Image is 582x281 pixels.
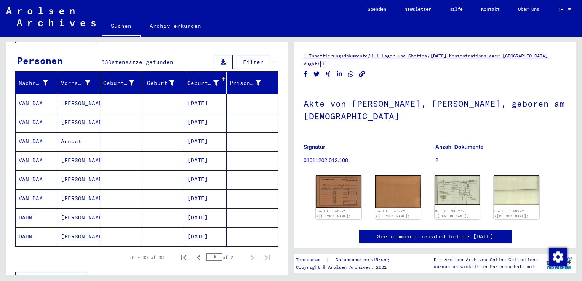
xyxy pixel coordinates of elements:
[296,264,398,271] p: Copyright © Arolsen Archives, 2021
[103,77,144,89] div: Geburtsname
[141,17,210,35] a: Archiv erkunden
[58,113,100,132] mat-cell: [PERSON_NAME]
[176,250,191,265] button: First page
[108,59,173,65] span: Datensätze gefunden
[494,175,539,205] img: 002.jpg
[237,55,270,69] button: Filter
[304,53,368,59] a: 1 Inhaftierungsdokumente
[304,157,348,163] a: 01011202 012.108
[58,151,100,170] mat-cell: [PERSON_NAME]
[129,254,164,261] div: 26 – 33 of 33
[58,72,100,94] mat-header-cell: Vorname
[184,132,227,151] mat-cell: [DATE]
[243,59,264,65] span: Filter
[317,60,320,67] span: /
[545,254,573,273] img: yv_logo.png
[336,69,344,79] button: Share on LinkedIn
[302,69,310,79] button: Share on Facebook
[376,209,410,219] a: DocID: 348271 ([PERSON_NAME])
[16,170,58,189] mat-cell: VAN DAM
[184,189,227,208] mat-cell: [DATE]
[16,189,58,208] mat-cell: VAN DAM
[16,94,58,113] mat-cell: VAN DAM
[16,151,58,170] mat-cell: VAN DAM
[6,7,96,26] img: Arolsen_neg.svg
[58,170,100,189] mat-cell: [PERSON_NAME]
[16,132,58,151] mat-cell: VAN DAM
[245,250,260,265] button: Next page
[61,77,100,89] div: Vorname
[260,250,275,265] button: Last page
[191,250,206,265] button: Previous page
[187,77,228,89] div: Geburtsdatum
[184,208,227,227] mat-cell: [DATE]
[206,254,245,261] div: of 2
[434,263,538,270] p: wurden entwickelt in Partnerschaft mit
[558,7,566,12] span: DE
[227,72,278,94] mat-header-cell: Prisoner #
[142,72,184,94] mat-header-cell: Geburt‏
[184,72,227,94] mat-header-cell: Geburtsdatum
[494,209,529,219] a: DocID: 348272 ([PERSON_NAME])
[184,170,227,189] mat-cell: [DATE]
[16,227,58,246] mat-cell: DAHM
[19,77,58,89] div: Nachname
[377,233,494,241] a: See comments created before [DATE]
[304,86,567,132] h1: Akte von [PERSON_NAME], [PERSON_NAME], geboren am [DEMOGRAPHIC_DATA]
[427,52,430,59] span: /
[371,53,427,59] a: 1.1 Lager und Ghettos
[296,256,326,264] a: Impressum
[58,208,100,227] mat-cell: [PERSON_NAME]
[16,113,58,132] mat-cell: VAN DAM
[435,209,469,219] a: DocID: 348272 ([PERSON_NAME])
[434,256,538,263] p: Die Arolsen Archives Online-Collections
[100,72,142,94] mat-header-cell: Geburtsname
[16,208,58,227] mat-cell: DAHM
[184,151,227,170] mat-cell: [DATE]
[375,175,421,208] img: 002.jpg
[313,69,321,79] button: Share on Twitter
[61,79,90,87] div: Vorname
[17,54,63,67] div: Personen
[230,79,261,87] div: Prisoner #
[187,79,219,87] div: Geburtsdatum
[317,209,351,219] a: DocID: 348271 ([PERSON_NAME])
[347,69,355,79] button: Share on WhatsApp
[58,132,100,151] mat-cell: Arnout
[184,94,227,113] mat-cell: [DATE]
[296,256,398,264] div: |
[230,77,270,89] div: Prisoner #
[58,94,100,113] mat-cell: [PERSON_NAME]
[102,17,141,37] a: Suchen
[19,79,48,87] div: Nachname
[316,175,361,208] img: 001.jpg
[145,79,174,87] div: Geburt‏
[368,52,371,59] span: /
[435,175,480,205] img: 001.jpg
[358,69,366,79] button: Copy link
[324,69,332,79] button: Share on Xing
[304,144,325,150] b: Signatur
[184,113,227,132] mat-cell: [DATE]
[145,77,184,89] div: Geburt‏
[16,72,58,94] mat-header-cell: Nachname
[329,256,398,264] a: Datenschutzerklärung
[58,189,100,208] mat-cell: [PERSON_NAME]
[435,144,483,150] b: Anzahl Dokumente
[549,248,567,266] img: Zustimmung ändern
[58,227,100,246] mat-cell: [PERSON_NAME]
[435,156,567,164] p: 2
[101,59,108,65] span: 33
[103,79,134,87] div: Geburtsname
[184,227,227,246] mat-cell: [DATE]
